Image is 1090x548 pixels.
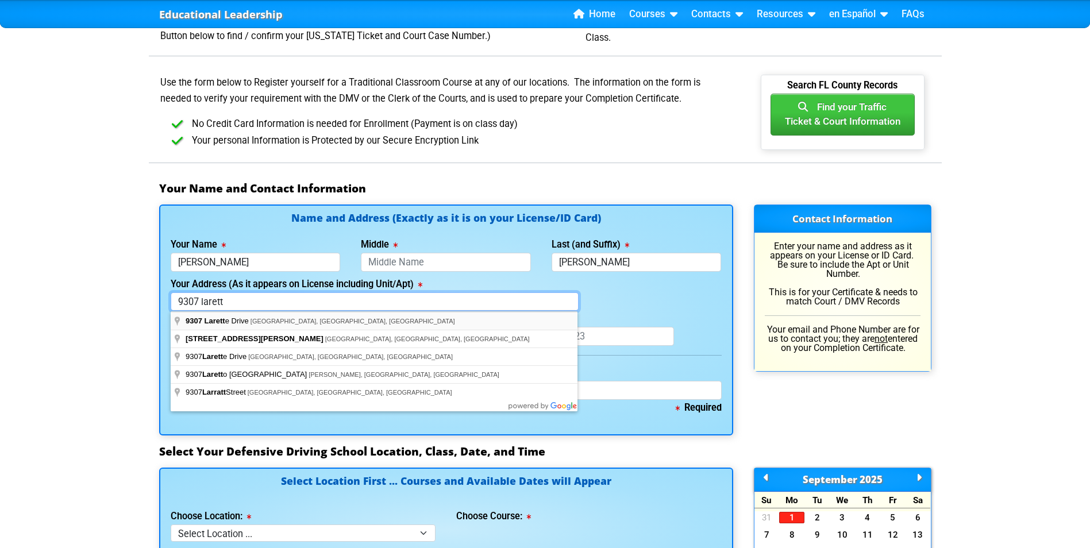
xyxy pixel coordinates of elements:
a: 5 [880,512,906,523]
span: 9307 [186,317,202,325]
u: not [875,333,888,344]
a: 1 [779,512,804,523]
a: 13 [906,529,931,541]
a: 12 [880,529,906,541]
b: Search FL County Records [787,80,898,100]
input: Last Name [552,253,722,272]
input: First Name [171,253,341,272]
div: Mo [779,492,804,508]
span: Larratt [202,388,226,396]
a: 3 [830,512,855,523]
a: en Español [825,6,892,23]
li: Your personal Information is Protected by our Secure Encryption Link [178,133,733,149]
div: Fr [880,492,906,508]
div: Sa [906,492,931,508]
label: Last (and Suffix) [552,240,629,249]
a: 11 [855,529,880,541]
input: Middle Name [361,253,531,272]
span: Larett [205,317,225,325]
h3: Select Your Defensive Driving School Location, Class, Date, and Time [159,445,931,458]
label: Choose Location: [171,512,251,521]
label: Your Name [171,240,226,249]
input: 33123 [552,327,674,346]
a: 10 [830,529,855,541]
span: [GEOGRAPHIC_DATA], [GEOGRAPHIC_DATA], [GEOGRAPHIC_DATA] [251,318,455,325]
input: 123 Street Name [171,292,579,311]
span: 2025 [860,473,883,486]
a: Educational Leadership [159,5,283,24]
span: [GEOGRAPHIC_DATA], [GEOGRAPHIC_DATA], [GEOGRAPHIC_DATA] [248,353,453,360]
p: Use the form below to Register yourself for a Traditional Classroom Course at any of our location... [159,75,733,107]
h4: Name and Address (Exactly as it is on your License/ID Card) [171,213,722,223]
b: Required [676,402,722,413]
a: Home [569,6,620,23]
span: September [803,473,857,486]
label: Your Address (As it appears on License including Unit/Apt) [171,280,422,289]
span: Larett [202,352,223,361]
label: Choose Course: [456,512,531,521]
input: Where we can reach you [456,381,722,400]
span: 9307 o [GEOGRAPHIC_DATA] [186,370,309,379]
h3: Your Name and Contact Information [159,182,931,195]
label: Middle [361,240,398,249]
span: 9307 e Drive [186,352,248,361]
a: 8 [779,529,804,541]
span: 9307 Street [186,388,248,396]
a: FAQs [897,6,929,23]
span: [GEOGRAPHIC_DATA], [GEOGRAPHIC_DATA], [GEOGRAPHIC_DATA] [325,335,530,342]
div: We [830,492,855,508]
span: Larett [202,370,223,379]
button: Find your TrafficTicket & Court Information [771,94,915,136]
a: 4 [855,512,880,523]
span: [PERSON_NAME], [GEOGRAPHIC_DATA], [GEOGRAPHIC_DATA] [309,371,499,378]
p: Enter your name and address as it appears on your License or ID Card. Be sure to include the Apt ... [765,242,920,306]
div: Th [855,492,880,508]
a: 7 [754,529,780,541]
a: 2 [804,512,830,523]
a: 6 [906,512,931,523]
a: 31 [754,512,780,523]
a: Resources [752,6,820,23]
div: Su [754,492,780,508]
span: [STREET_ADDRESS][PERSON_NAME] [186,334,323,343]
a: Courses [625,6,682,23]
h4: Select Location First ... Courses and Available Dates will Appear [171,476,722,500]
h3: Contact Information [754,205,931,233]
p: Your email and Phone Number are for us to contact you; they are entered on your Completion Certif... [765,325,920,353]
div: Tu [804,492,830,508]
a: Contacts [687,6,748,23]
span: e Drive [186,317,251,325]
a: 9 [804,529,830,541]
span: [GEOGRAPHIC_DATA], [GEOGRAPHIC_DATA], [GEOGRAPHIC_DATA] [248,389,452,396]
li: No Credit Card Information is needed for Enrollment (Payment is on class day) [178,116,733,133]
